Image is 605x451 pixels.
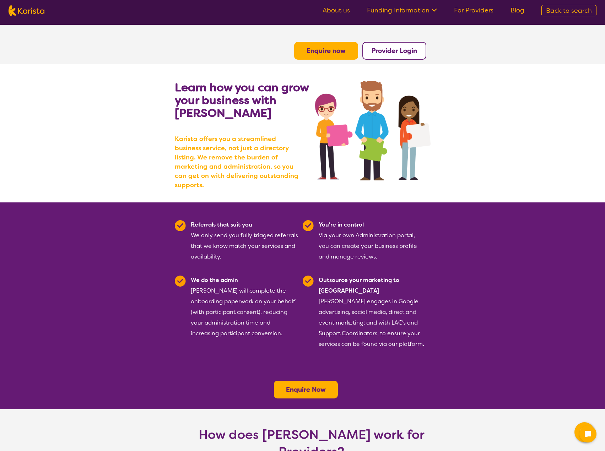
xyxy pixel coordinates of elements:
[574,422,594,442] button: Channel Menu
[541,5,596,16] a: Back to search
[175,134,303,190] b: Karista offers you a streamlined business service, not just a directory listing. We remove the bu...
[367,6,437,15] a: Funding Information
[274,381,338,398] button: Enquire Now
[303,220,314,231] img: Tick
[191,219,298,262] div: We only send you fully triaged referrals that we know match your services and availability.
[323,6,350,15] a: About us
[546,6,592,15] span: Back to search
[294,42,358,60] button: Enquire now
[9,5,44,16] img: Karista logo
[319,221,364,228] b: You're in control
[319,219,426,262] div: Via your own Administration portal, you can create your business profile and manage reviews.
[175,80,309,120] b: Learn how you can grow your business with [PERSON_NAME]
[307,47,346,55] a: Enquire now
[362,42,426,60] button: Provider Login
[454,6,493,15] a: For Providers
[511,6,524,15] a: Blog
[175,276,186,287] img: Tick
[191,221,252,228] b: Referrals that suit you
[175,220,186,231] img: Tick
[319,275,426,349] div: [PERSON_NAME] engages in Google advertising, social media, direct and event marketing; and with L...
[286,385,326,394] a: Enquire Now
[303,276,314,287] img: Tick
[372,47,417,55] a: Provider Login
[191,275,298,349] div: [PERSON_NAME] will complete the onboarding paperwork on your behalf (with participant consent), r...
[315,81,430,180] img: grow your business with Karista
[319,276,399,294] b: Outsource your marketing to [GEOGRAPHIC_DATA]
[191,276,238,284] b: We do the admin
